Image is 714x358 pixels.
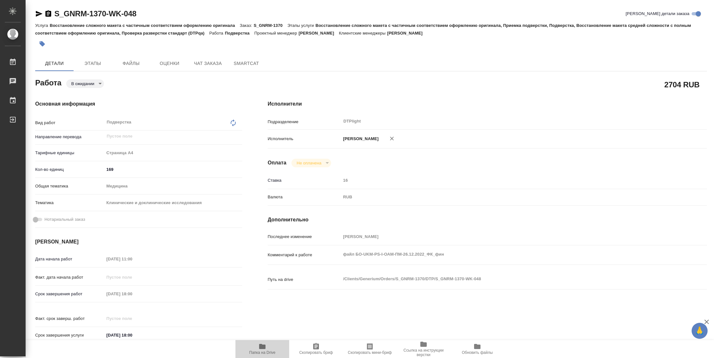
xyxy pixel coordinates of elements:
h4: [PERSON_NAME] [35,238,242,246]
p: Валюта [268,194,341,200]
input: Пустое поле [341,232,670,241]
span: SmartCat [231,60,262,68]
button: Добавить тэг [35,37,49,51]
div: В ожидании [291,159,331,167]
input: Пустое поле [104,273,160,282]
p: Восстановление сложного макета с частичным соответствием оформлению оригинала, Приемка подверстки... [35,23,691,36]
p: Услуга [35,23,50,28]
p: Факт. дата начала работ [35,274,104,281]
input: Пустое поле [341,176,670,185]
p: Подверстка [225,31,254,36]
p: Тематика [35,200,104,206]
a: S_GNRM-1370-WK-048 [54,9,136,18]
span: Детали [39,60,70,68]
p: Работа [209,31,225,36]
h4: Основная информация [35,100,242,108]
button: В ожидании [69,81,96,86]
span: Нотариальный заказ [44,216,85,223]
h4: Исполнители [268,100,707,108]
p: [PERSON_NAME] [341,136,379,142]
p: Факт. срок заверш. работ [35,315,104,322]
div: Медицина [104,181,242,192]
span: Файлы [116,60,147,68]
p: Комментарий к работе [268,252,341,258]
input: Пустое поле [104,289,160,298]
p: Восстановление сложного макета с частичным соответствием оформлению оригинала [50,23,240,28]
p: Кол-во единиц [35,166,104,173]
span: Папка на Drive [249,350,275,355]
span: Скопировать мини-бриф [348,350,392,355]
span: Ссылка на инструкции верстки [401,348,447,357]
input: Пустое поле [104,314,160,323]
h4: Дополнительно [268,216,707,224]
button: Удалить исполнителя [385,131,399,146]
textarea: /Clients/Generium/Orders/S_GNRM-1370/DTP/S_GNRM-1370-WK-048 [341,274,670,284]
button: Ссылка на инструкции верстки [397,340,450,358]
p: Общая тематика [35,183,104,189]
input: Пустое поле [104,254,160,264]
button: Обновить файлы [450,340,504,358]
button: Скопировать ссылку для ЯМессенджера [35,10,43,18]
span: Обновить файлы [462,350,493,355]
p: Исполнитель [268,136,341,142]
p: Ставка [268,177,341,184]
span: [PERSON_NAME] детали заказа [626,11,689,17]
p: Подразделение [268,119,341,125]
div: Клинические и доклинические исследования [104,197,242,208]
div: Страница А4 [104,147,242,158]
button: 🙏 [692,323,708,339]
span: Оценки [154,60,185,68]
p: Дата начала работ [35,256,104,262]
p: S_GNRM-1370 [254,23,287,28]
button: Скопировать бриф [289,340,343,358]
span: Этапы [77,60,108,68]
p: Этапы услуги [287,23,315,28]
button: Скопировать мини-бриф [343,340,397,358]
p: [PERSON_NAME] [387,31,427,36]
div: RUB [341,192,670,203]
button: Папка на Drive [235,340,289,358]
h2: Работа [35,76,61,88]
span: Чат заказа [193,60,223,68]
p: Направление перевода [35,134,104,140]
p: [PERSON_NAME] [299,31,339,36]
p: Срок завершения услуги [35,332,104,338]
p: Путь на drive [268,276,341,283]
h4: Оплата [268,159,287,167]
h2: 2704 RUB [664,79,700,90]
p: Последнее изменение [268,234,341,240]
input: ✎ Введи что-нибудь [104,165,242,174]
p: Проектный менеджер [254,31,298,36]
button: Не оплачена [295,160,323,166]
button: Скопировать ссылку [44,10,52,18]
p: Тарифные единицы [35,150,104,156]
p: Срок завершения работ [35,291,104,297]
p: Вид работ [35,120,104,126]
div: В ожидании [66,79,104,88]
input: ✎ Введи что-нибудь [104,330,160,340]
input: Пустое поле [106,132,227,140]
span: 🙏 [694,324,705,338]
textarea: файл БО-UKM-PS-I-ОАМ-ПМ-26.12.2022_ФК_фин [341,249,670,260]
span: Скопировать бриф [299,350,333,355]
p: Заказ: [240,23,254,28]
p: Клиентские менеджеры [339,31,387,36]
